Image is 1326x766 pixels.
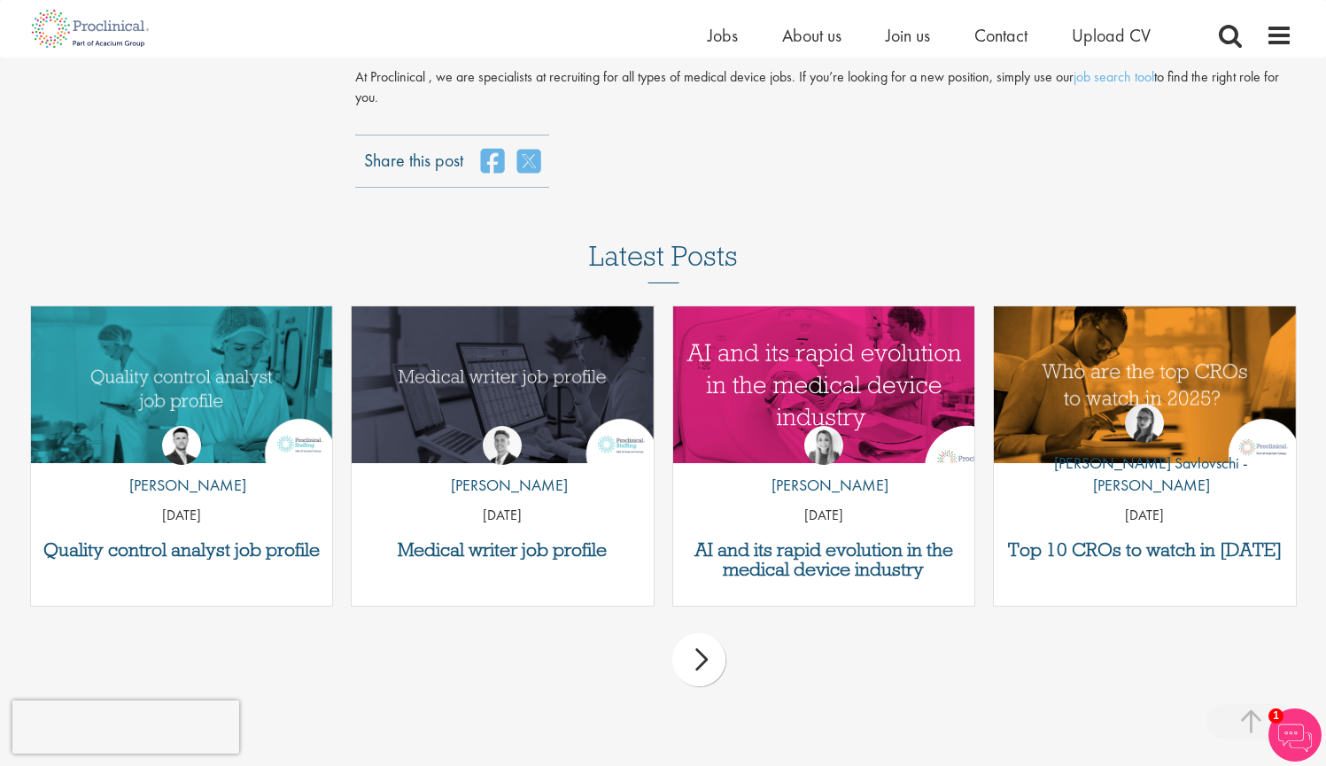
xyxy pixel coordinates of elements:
a: Link to a post [673,306,975,463]
a: Medical writer job profile [361,540,645,560]
span: 1 [1268,708,1283,723]
a: Link to a post [352,306,654,463]
img: Top 10 CROs 2025 | Proclinical [994,306,1296,463]
img: Hannah Burke [804,426,843,465]
p: [DATE] [352,506,654,526]
img: AI and Its Impact on the Medical Device Industry | Proclinical [642,290,1004,478]
img: Joshua Godden [162,426,201,465]
a: Link to a post [994,306,1296,463]
label: Share this post [364,148,463,160]
div: next [672,633,725,686]
p: [DATE] [673,506,975,526]
img: quality control analyst job profile [31,306,333,463]
img: Chatbot [1268,708,1322,762]
h3: INTERESTED IN WORKING FOR ONE OF THE TOP MEDICAL DEVICE COMPANIES? [355,35,1292,58]
h3: Latest Posts [589,241,738,283]
p: [DATE] [994,506,1296,526]
a: Joshua Godden [PERSON_NAME] [116,426,246,506]
a: share on twitter [517,148,540,174]
a: job search tool [1074,67,1154,86]
img: Theodora Savlovschi - Wicks [1125,404,1164,443]
p: [PERSON_NAME] [438,474,568,497]
p: [PERSON_NAME] [758,474,888,497]
a: Top 10 CROs to watch in [DATE] [1003,540,1287,560]
a: AI and its rapid evolution in the medical device industry [682,540,966,579]
iframe: reCAPTCHA [12,700,239,754]
p: At Proclinical , we are specialists at recruiting for all types of medical device jobs. If you’re... [355,67,1292,108]
img: Medical writer job profile [352,306,654,463]
a: Hannah Burke [PERSON_NAME] [758,426,888,506]
a: Theodora Savlovschi - Wicks [PERSON_NAME] Savlovschi - [PERSON_NAME] [994,404,1296,506]
a: About us [782,24,841,47]
p: [PERSON_NAME] Savlovschi - [PERSON_NAME] [994,452,1296,497]
a: Jobs [708,24,738,47]
p: [DATE] [31,506,333,526]
a: Link to a post [31,306,333,463]
a: Join us [886,24,930,47]
img: George Watson [483,426,522,465]
a: George Watson [PERSON_NAME] [438,426,568,506]
a: Contact [974,24,1027,47]
p: [PERSON_NAME] [116,474,246,497]
a: Upload CV [1072,24,1151,47]
a: Quality control analyst job profile [40,540,324,560]
a: share on facebook [481,148,504,174]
